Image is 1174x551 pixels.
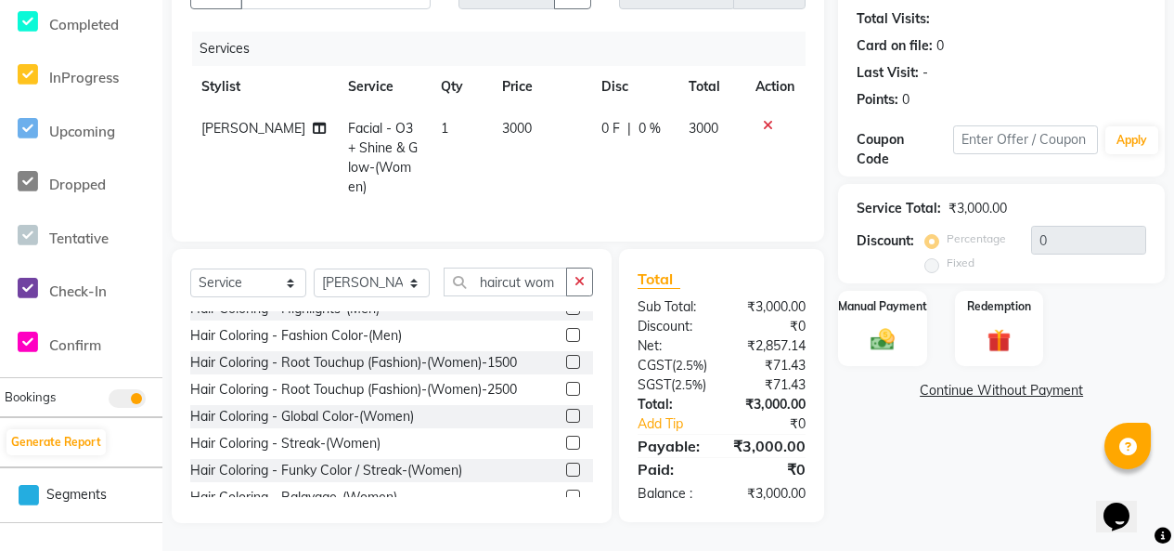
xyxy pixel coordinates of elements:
[936,36,944,56] div: 0
[190,66,337,108] th: Stylist
[190,488,397,507] div: Hair Coloring - Balayage-(Women)
[722,297,820,317] div: ₹3,000.00
[190,407,414,426] div: Hair Coloring - Global Color-(Women)
[624,414,738,434] a: Add Tip
[441,120,448,137] span: 1
[5,389,56,404] span: Bookings
[49,336,101,354] span: Confirm
[967,298,1031,315] label: Redemption
[639,119,661,138] span: 0 %
[337,66,430,108] th: Service
[947,255,974,271] label: Fixed
[6,429,106,455] button: Generate Report
[624,435,719,457] div: Payable:
[722,395,820,414] div: ₹3,000.00
[190,353,517,373] div: Hair Coloring - Root Touchup (Fashion)-(Women)-1500
[722,356,820,375] div: ₹71.43
[624,375,722,395] div: ( )
[722,375,820,395] div: ₹71.43
[627,119,631,138] span: |
[857,231,914,251] div: Discount:
[676,358,703,373] span: 2.5%
[842,381,1161,400] a: Continue Without Payment
[624,484,722,504] div: Balance :
[677,66,745,108] th: Total
[857,9,930,29] div: Total Visits:
[857,36,933,56] div: Card on file:
[624,297,722,317] div: Sub Total:
[857,90,898,110] div: Points:
[638,376,671,393] span: SGST
[590,66,677,108] th: Disc
[601,119,620,138] span: 0 F
[192,32,819,66] div: Services
[675,377,703,392] span: 2.5%
[738,414,819,434] div: ₹0
[624,356,722,375] div: ( )
[838,298,927,315] label: Manual Payment
[980,326,1019,356] img: _gift.svg
[46,485,107,505] span: Segments
[624,395,722,414] div: Total:
[863,326,902,353] img: _cash.svg
[744,66,806,108] th: Action
[624,458,722,480] div: Paid:
[502,120,532,137] span: 3000
[722,458,820,480] div: ₹0
[722,317,820,336] div: ₹0
[947,230,1006,247] label: Percentage
[948,199,1007,218] div: ₹3,000.00
[201,120,305,137] span: [PERSON_NAME]
[49,282,107,300] span: Check-In
[49,176,106,193] span: Dropped
[49,123,115,140] span: Upcoming
[624,317,722,336] div: Discount:
[857,130,953,169] div: Coupon Code
[348,120,418,195] span: Facial - O3+ Shine & Glow-(Women)
[857,63,919,83] div: Last Visit:
[722,336,820,356] div: ₹2,857.14
[49,230,109,247] span: Tentative
[953,125,1098,154] input: Enter Offer / Coupon Code
[719,435,819,457] div: ₹3,000.00
[857,199,941,218] div: Service Total:
[49,69,119,86] span: InProgress
[1096,477,1155,532] iframe: chat widget
[1105,126,1158,154] button: Apply
[638,357,672,374] span: CGST
[190,380,517,400] div: Hair Coloring - Root Touchup (Fashion)-(Women)-2500
[491,66,590,108] th: Price
[444,268,567,296] input: Search or Scan
[722,484,820,504] div: ₹3,000.00
[624,336,722,356] div: Net:
[430,66,491,108] th: Qty
[190,326,402,346] div: Hair Coloring - Fashion Color-(Men)
[902,90,910,110] div: 0
[638,269,680,289] span: Total
[190,461,462,480] div: Hair Coloring - Funky Color / Streak-(Women)
[922,63,928,83] div: -
[49,16,119,33] span: Completed
[689,120,718,137] span: 3000
[190,434,381,453] div: Hair Coloring - Streak-(Women)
